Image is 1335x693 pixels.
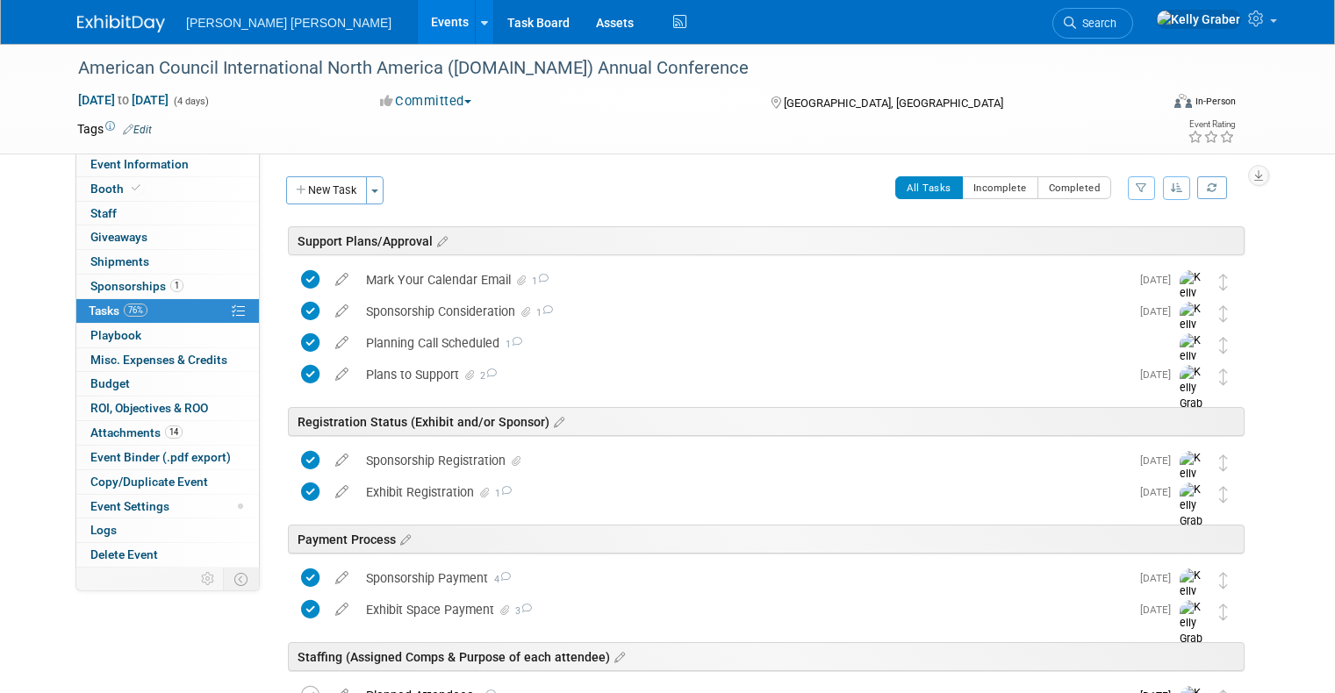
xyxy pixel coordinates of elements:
[534,307,553,318] span: 1
[170,279,183,292] span: 1
[1180,451,1206,513] img: Kelly Graber
[1065,91,1236,118] div: Event Format
[286,176,367,204] button: New Task
[90,401,208,415] span: ROI, Objectives & ROO
[76,470,259,494] a: Copy/Duplicate Event
[193,568,224,590] td: Personalize Event Tab Strip
[357,477,1130,507] div: Exhibit Registration
[90,547,158,561] span: Delete Event
[288,525,1245,554] div: Payment Process
[76,177,259,201] a: Booth
[433,232,448,249] a: Edit sections
[123,124,152,136] a: Edit
[288,407,1245,436] div: Registration Status (Exhibit and/or Sponsor)
[76,153,259,176] a: Event Information
[186,16,391,30] span: [PERSON_NAME] [PERSON_NAME]
[90,523,117,537] span: Logs
[90,376,130,390] span: Budget
[549,412,564,430] a: Edit sections
[90,475,208,489] span: Copy/Duplicate Event
[1140,572,1180,584] span: [DATE]
[1219,572,1228,589] i: Move task
[165,425,183,439] span: 14
[1052,8,1133,39] a: Search
[327,367,357,382] a: edit
[90,230,147,244] span: Giveaways
[477,370,497,382] span: 2
[1180,568,1206,631] img: Kelly Graber
[1197,176,1227,199] a: Refresh
[1219,604,1228,620] i: Move task
[1219,368,1228,385] i: Move task
[76,446,259,469] a: Event Binder (.pdf export)
[224,568,260,590] td: Toggle Event Tabs
[1188,120,1235,129] div: Event Rating
[1219,486,1228,503] i: Move task
[90,279,183,293] span: Sponsorships
[1037,176,1112,199] button: Completed
[357,360,1130,389] div: Plans to Support
[1174,94,1192,108] img: Format-Inperson.png
[357,328,1145,358] div: Planning Call Scheduled
[488,574,511,585] span: 4
[288,226,1245,255] div: Support Plans/Approval
[132,183,140,193] i: Booth reservation complete
[1180,302,1206,364] img: Kelly Graber
[499,339,522,350] span: 1
[76,202,259,225] a: Staff
[1140,486,1180,498] span: [DATE]
[76,397,259,420] a: ROI, Objectives & ROO
[327,453,357,468] a: edit
[895,176,963,199] button: All Tasks
[76,299,259,323] a: Tasks76%
[124,304,147,317] span: 76%
[784,96,1003,110] span: [GEOGRAPHIC_DATA], [GEOGRAPHIC_DATA]
[76,518,259,542] a: Logs
[357,296,1130,326] div: Sponsorship Consideration
[1180,270,1206,332] img: Kelly Graber
[1180,600,1206,662] img: Kelly Graber
[90,254,149,268] span: Shipments
[89,304,147,318] span: Tasks
[962,176,1038,199] button: Incomplete
[327,570,357,586] a: edit
[1140,454,1180,467] span: [DATE]
[90,450,231,464] span: Event Binder (.pdf export)
[1180,365,1206,427] img: Kelly Graber
[90,157,189,171] span: Event Information
[492,488,512,499] span: 1
[90,182,144,196] span: Booth
[76,324,259,347] a: Playbook
[1195,95,1236,108] div: In-Person
[513,605,532,617] span: 3
[76,495,259,518] a: Event Settings
[90,206,117,220] span: Staff
[1219,454,1228,471] i: Move task
[357,595,1130,625] div: Exhibit Space Payment
[115,93,132,107] span: to
[1180,333,1206,396] img: Kelly Graber
[76,421,259,445] a: Attachments14
[374,92,478,111] button: Committed
[1140,274,1180,286] span: [DATE]
[90,328,141,342] span: Playbook
[529,275,549,287] span: 1
[327,304,357,319] a: edit
[1140,305,1180,318] span: [DATE]
[1140,368,1180,381] span: [DATE]
[327,335,357,351] a: edit
[357,446,1130,475] div: Sponsorship Registration
[1219,337,1228,354] i: Move task
[357,265,1130,295] div: Mark Your Calendar Email
[1180,482,1206,545] img: Kelly Graber
[76,250,259,274] a: Shipments
[327,272,357,288] a: edit
[90,499,169,513] span: Event Settings
[1219,274,1228,290] i: Move task
[77,15,165,32] img: ExhibitDay
[238,504,243,509] span: Modified Layout
[77,92,169,108] span: [DATE] [DATE]
[90,353,227,367] span: Misc. Expenses & Credits
[172,96,209,107] span: (4 days)
[327,484,357,500] a: edit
